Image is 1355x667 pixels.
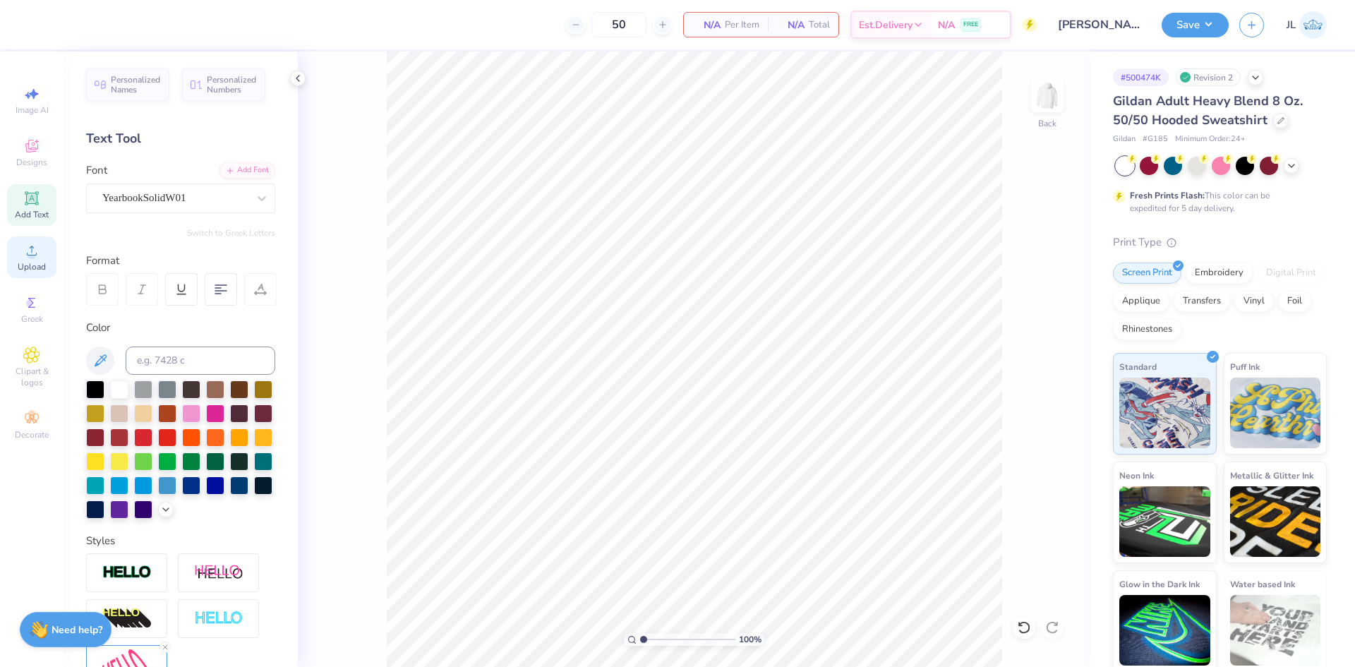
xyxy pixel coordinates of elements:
[963,20,978,30] span: FREE
[1130,189,1303,215] div: This color can be expedited for 5 day delivery.
[725,18,759,32] span: Per Item
[21,313,43,325] span: Greek
[1113,92,1303,128] span: Gildan Adult Heavy Blend 8 Oz. 50/50 Hooded Sweatshirt
[219,162,275,179] div: Add Font
[15,209,49,220] span: Add Text
[86,320,275,336] div: Color
[1047,11,1151,39] input: Untitled Design
[15,429,49,440] span: Decorate
[1287,17,1296,33] span: JL
[692,18,721,32] span: N/A
[776,18,805,32] span: N/A
[1119,486,1210,557] img: Neon Ink
[1143,133,1168,145] span: # G185
[1287,11,1327,39] a: JL
[1033,82,1061,110] img: Back
[1130,190,1205,201] strong: Fresh Prints Flash:
[1234,291,1274,312] div: Vinyl
[809,18,830,32] span: Total
[1038,117,1056,130] div: Back
[102,565,152,581] img: Stroke
[1119,577,1200,591] span: Glow in the Dark Ink
[1230,468,1313,483] span: Metallic & Glitter Ink
[1230,359,1260,374] span: Puff Ink
[1113,234,1327,251] div: Print Type
[194,564,243,582] img: Shadow
[1299,11,1327,39] img: Jairo Laqui
[187,227,275,239] button: Switch to Greek Letters
[859,18,913,32] span: Est. Delivery
[52,623,102,637] strong: Need help?
[1113,133,1136,145] span: Gildan
[1278,291,1311,312] div: Foil
[86,129,275,148] div: Text Tool
[7,366,56,388] span: Clipart & logos
[1119,595,1210,666] img: Glow in the Dark Ink
[1230,595,1321,666] img: Water based Ink
[1119,468,1154,483] span: Neon Ink
[102,608,152,630] img: 3d Illusion
[1175,133,1246,145] span: Minimum Order: 24 +
[1174,291,1230,312] div: Transfers
[591,12,646,37] input: – –
[1113,291,1169,312] div: Applique
[739,633,761,646] span: 100 %
[126,347,275,375] input: e.g. 7428 c
[86,533,275,549] div: Styles
[1186,263,1253,284] div: Embroidery
[194,611,243,627] img: Negative Space
[1176,68,1241,86] div: Revision 2
[16,157,47,168] span: Designs
[1257,263,1325,284] div: Digital Print
[1230,378,1321,448] img: Puff Ink
[207,75,257,95] span: Personalized Numbers
[86,253,277,269] div: Format
[16,104,49,116] span: Image AI
[1113,319,1181,340] div: Rhinestones
[18,261,46,272] span: Upload
[1119,359,1157,374] span: Standard
[1230,486,1321,557] img: Metallic & Glitter Ink
[1230,577,1295,591] span: Water based Ink
[111,75,161,95] span: Personalized Names
[1162,13,1229,37] button: Save
[1113,68,1169,86] div: # 500474K
[86,162,107,179] label: Font
[938,18,955,32] span: N/A
[1119,378,1210,448] img: Standard
[1113,263,1181,284] div: Screen Print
